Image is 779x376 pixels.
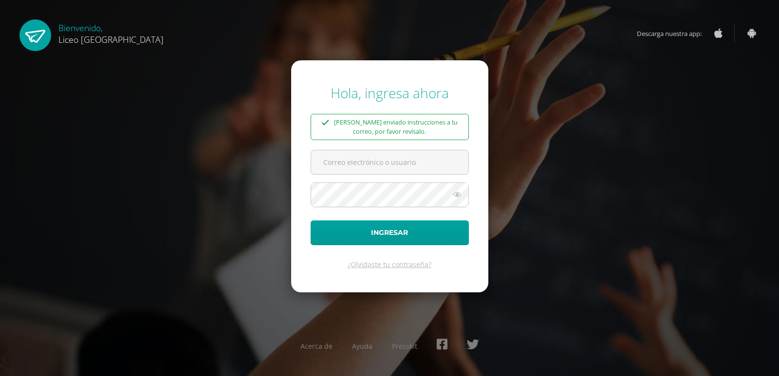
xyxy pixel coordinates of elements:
a: Ayuda [352,341,372,351]
button: Ingresar [311,220,469,245]
input: Correo electrónico o usuario [311,150,468,174]
a: Acerca de [300,341,333,351]
a: ¿Olvidaste tu contraseña? [348,260,431,269]
div: Hola, ingresa ahora [311,84,469,102]
a: Presskit [392,341,417,351]
span: Descarga nuestra app: [637,24,711,43]
div: [PERSON_NAME] enviado instrucciones a tu correo, por favor revísalo. [311,114,469,140]
span: Liceo [GEOGRAPHIC_DATA] [58,34,164,45]
div: Bienvenido, [58,19,164,45]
